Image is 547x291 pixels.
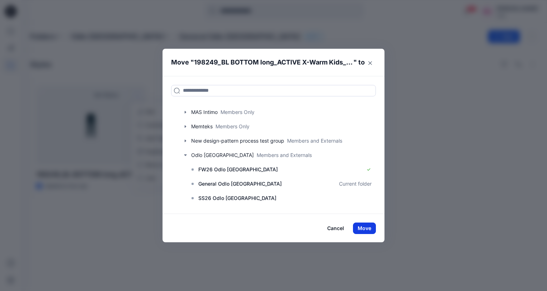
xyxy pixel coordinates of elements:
[163,49,373,76] header: Move " " to
[339,180,372,187] p: Current folder
[353,223,376,234] button: Move
[323,223,349,234] button: Cancel
[194,57,353,67] p: 198249_BL BOTTOM long_ACTIVE X-Warm Kids_SMS_3D
[198,165,278,174] p: FW26 Odlo [GEOGRAPHIC_DATA]
[364,57,376,69] button: Close
[198,194,276,202] p: SS26 Odlo [GEOGRAPHIC_DATA]
[198,180,282,188] p: General Odlo [GEOGRAPHIC_DATA]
